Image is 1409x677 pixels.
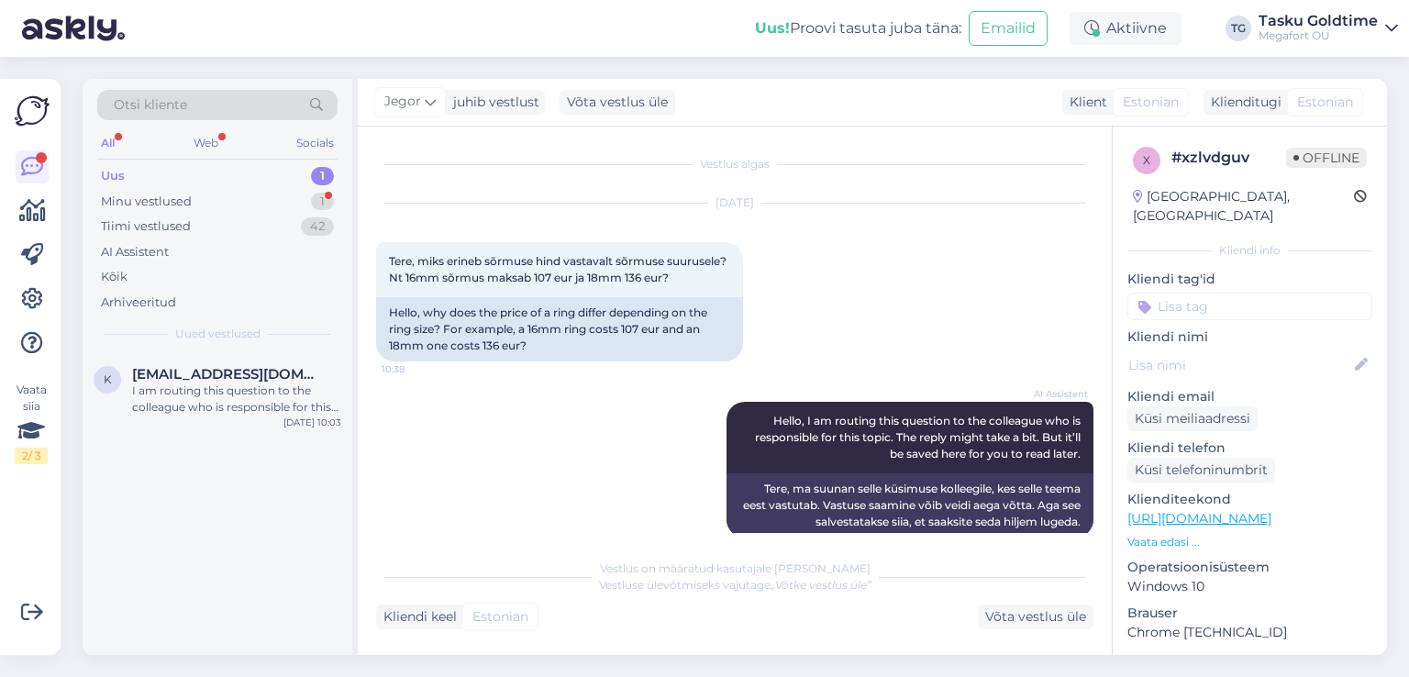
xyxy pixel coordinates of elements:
div: Vaata siia [15,382,48,464]
a: [URL][DOMAIN_NAME] [1127,510,1271,527]
span: k [104,372,112,386]
div: Tere, ma suunan selle küsimuse kolleegile, kes selle teema eest vastutab. Vastuse saamine võib ve... [727,473,1093,538]
div: I am routing this question to the colleague who is responsible for this topic. The reply might ta... [132,383,341,416]
div: [GEOGRAPHIC_DATA], [GEOGRAPHIC_DATA] [1133,187,1354,226]
img: Askly Logo [15,94,50,128]
button: Emailid [969,11,1048,46]
span: Vestluse ülevõtmiseks vajutage [599,578,871,592]
p: Windows 10 [1127,577,1372,596]
span: kaja.allik14@gmail.com [132,366,323,383]
span: AI Assistent [1019,387,1088,401]
div: Arhiveeritud [101,294,176,312]
p: Klienditeekond [1127,490,1372,509]
div: Kliendi info [1127,242,1372,259]
div: All [97,131,118,155]
p: Kliendi tag'id [1127,270,1372,289]
p: Chrome [TECHNICAL_ID] [1127,623,1372,642]
span: Estonian [472,607,528,627]
div: Vestlus algas [376,156,1093,172]
div: 1 [311,167,334,185]
span: 10:38 [382,362,450,376]
span: Offline [1286,148,1367,168]
div: Võta vestlus üle [978,605,1093,629]
div: Tasku Goldtime [1259,14,1378,28]
input: Lisa tag [1127,293,1372,320]
span: Tere, miks erineb sõrmuse hind vastavalt sõrmuse suurusele? Nt 16mm sõrmus maksab 107 eur ja 18mm... [389,254,729,284]
div: [DATE] [376,194,1093,211]
div: Minu vestlused [101,193,192,211]
div: Klient [1062,93,1107,112]
div: Uus [101,167,125,185]
div: [DATE] 10:03 [283,416,341,429]
div: Kliendi keel [376,607,457,627]
b: Uus! [755,19,790,37]
span: Hello, I am routing this question to the colleague who is responsible for this topic. The reply m... [755,414,1083,461]
div: juhib vestlust [446,93,539,112]
div: Küsi telefoninumbrit [1127,458,1275,483]
div: Võta vestlus üle [560,90,675,115]
div: Kõik [101,268,128,286]
span: Jegor [384,92,421,112]
span: Estonian [1123,93,1179,112]
div: Küsi meiliaadressi [1127,406,1258,431]
div: Socials [293,131,338,155]
p: Kliendi telefon [1127,438,1372,458]
span: Estonian [1297,93,1353,112]
i: „Võtke vestlus üle” [771,578,871,592]
p: Kliendi email [1127,387,1372,406]
div: AI Assistent [101,243,169,261]
div: Proovi tasuta juba täna: [755,17,961,39]
a: Tasku GoldtimeMegafort OÜ [1259,14,1398,43]
p: Vaata edasi ... [1127,534,1372,550]
p: Kliendi nimi [1127,327,1372,347]
p: Brauser [1127,604,1372,623]
div: Web [190,131,222,155]
div: Megafort OÜ [1259,28,1378,43]
div: 1 [311,193,334,211]
div: 42 [301,217,334,236]
div: Hello, why does the price of a ring differ depending on the ring size? For example, a 16mm ring c... [376,297,743,361]
input: Lisa nimi [1128,355,1351,375]
span: Uued vestlused [175,326,261,342]
p: Operatsioonisüsteem [1127,558,1372,577]
span: x [1143,153,1150,167]
div: TG [1226,16,1251,41]
div: Klienditugi [1204,93,1281,112]
div: # xzlvdguv [1171,147,1286,169]
span: Otsi kliente [114,95,187,115]
div: Aktiivne [1070,12,1182,45]
div: Tiimi vestlused [101,217,191,236]
span: Vestlus on määratud kasutajale [PERSON_NAME] [600,561,871,575]
div: 2 / 3 [15,448,48,464]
